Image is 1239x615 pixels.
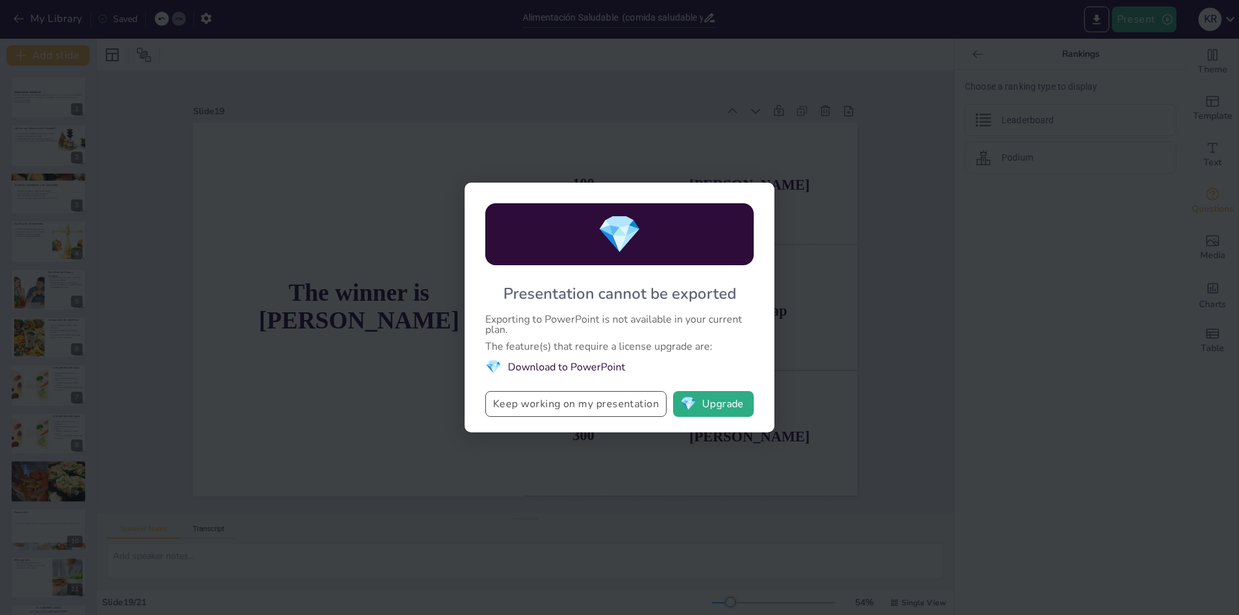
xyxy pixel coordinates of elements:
[680,398,696,410] span: diamond
[485,341,754,352] div: The feature(s) that require a license upgrade are:
[485,314,754,335] div: Exporting to PowerPoint is not available in your current plan.
[503,283,736,304] div: Presentation cannot be exported
[485,358,501,376] span: diamond
[673,391,754,417] button: diamondUpgrade
[485,391,667,417] button: Keep working on my presentation
[597,210,642,259] span: diamond
[485,358,754,376] li: Download to PowerPoint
